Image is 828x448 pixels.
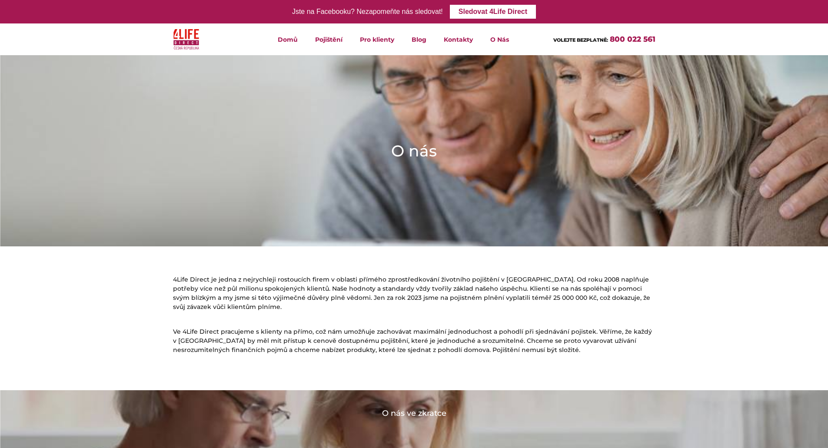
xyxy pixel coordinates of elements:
h4: O nás ve zkratce [173,408,655,419]
span: VOLEJTE BEZPLATNĚ: [553,37,608,43]
a: 800 022 561 [610,35,655,43]
a: Blog [403,23,435,55]
img: 4Life Direct Česká republika logo [173,27,200,52]
a: Kontakty [435,23,482,55]
div: Jste na Facebooku? Nezapomeňte nás sledovat! [292,6,443,18]
p: Ve 4Life Direct pracujeme s klienty na přímo, což nám umožňuje zachovávat maximální jednoduchost ... [173,327,655,355]
h1: O nás [391,140,437,162]
p: 4Life Direct je jedna z nejrychleji rostoucích firem v oblasti přímého zprostředkování životního ... [173,275,655,312]
a: Sledovat 4Life Direct [450,5,536,19]
a: Domů [269,23,306,55]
